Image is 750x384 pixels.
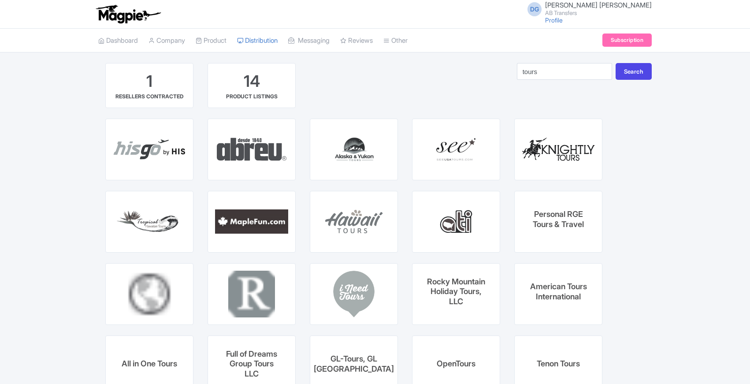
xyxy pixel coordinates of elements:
div: 1 [146,71,152,93]
a: Distribution [237,29,278,53]
a: Profile [545,16,563,24]
a: Company [149,29,185,53]
a: Personal RGE Tours & Travel [514,191,602,253]
input: Search resellers... [517,63,612,80]
span: DG [527,2,542,16]
div: PRODUCT LISTINGS [226,93,278,101]
div: RESELLERS CONTRACTED [115,93,183,101]
a: DG [PERSON_NAME] [PERSON_NAME] AB Transfers [522,2,652,16]
span: [PERSON_NAME] [PERSON_NAME] [545,1,652,9]
a: Subscription [602,34,652,47]
img: logo-ab69f6fb50320c5b225c76a69d11143b.png [94,4,162,24]
a: American Tours International [514,263,602,325]
a: Rocky Mountain Holiday Tours, LLC [412,263,500,325]
a: Reviews [340,29,373,53]
small: AB Transfers [545,10,652,16]
div: 14 [244,71,260,93]
a: 1 RESELLERS CONTRACTED [105,63,193,108]
button: Search [616,63,652,80]
a: Product [196,29,226,53]
a: Other [383,29,408,53]
a: Messaging [288,29,330,53]
a: 14 PRODUCT LISTINGS [208,63,296,108]
a: Dashboard [98,29,138,53]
